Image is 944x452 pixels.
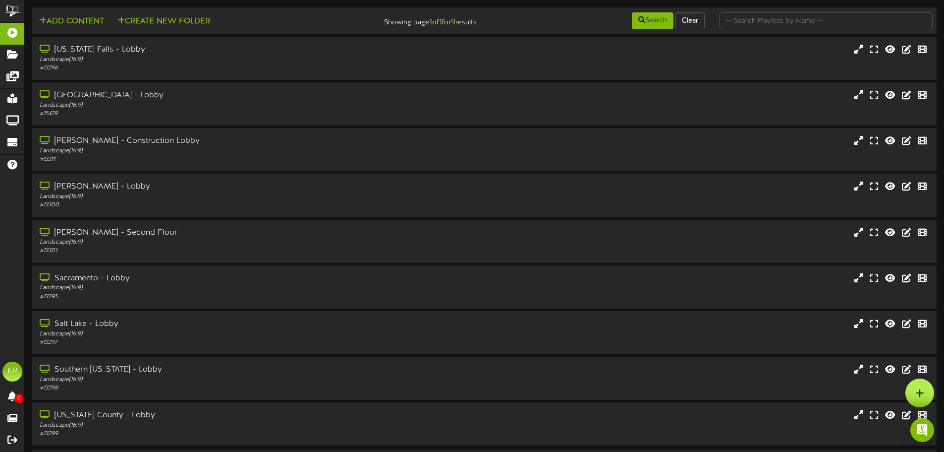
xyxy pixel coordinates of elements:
div: Landscape ( 16:9 ) [40,284,401,292]
strong: 9 [451,18,455,27]
div: KR [2,362,22,382]
div: Landscape ( 16:9 ) [40,376,401,384]
div: # 13298 [40,384,401,392]
div: Showing page of for results [333,11,484,28]
div: # 13311 [40,155,401,164]
div: [US_STATE] Falls - Lobby [40,44,401,56]
div: Sacramento - Lobby [40,273,401,284]
div: # 13295 [40,293,401,301]
div: [GEOGRAPHIC_DATA] - Lobby [40,90,401,101]
button: Create New Folder [114,15,213,28]
div: Landscape ( 16:9 ) [40,56,401,64]
button: Search [632,12,673,29]
div: Southern [US_STATE] - Lobby [40,364,401,376]
strong: 1 [429,18,432,27]
div: [PERSON_NAME] - Construction Lobby [40,135,401,147]
div: # 13301 [40,247,401,255]
div: [PERSON_NAME] - Second Floor [40,227,401,239]
div: [PERSON_NAME] - Lobby [40,181,401,193]
div: Landscape ( 16:9 ) [40,238,401,247]
div: # 13299 [40,430,401,438]
div: Open Intercom Messenger [910,418,934,442]
input: -- Search Playlists by Name -- [720,12,933,29]
div: Landscape ( 16:9 ) [40,421,401,430]
div: Landscape ( 16:9 ) [40,193,401,201]
div: Landscape ( 16:9 ) [40,101,401,110]
div: Landscape ( 16:9 ) [40,330,401,338]
div: # 13300 [40,201,401,209]
div: Landscape ( 16:9 ) [40,147,401,155]
div: # 13296 [40,64,401,72]
button: Clear [675,12,705,29]
div: # 13297 [40,338,401,347]
strong: 1 [439,18,442,27]
div: # 15429 [40,110,401,118]
button: Add Content [36,15,107,28]
span: 0 [14,394,23,403]
div: [US_STATE] County - Lobby [40,410,401,421]
div: Salt Lake - Lobby [40,319,401,330]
